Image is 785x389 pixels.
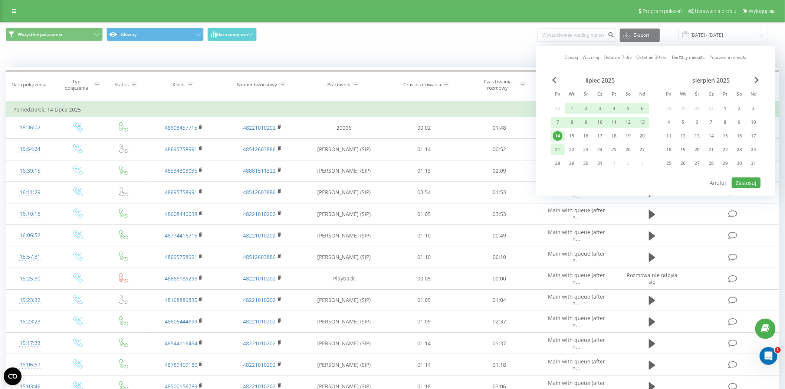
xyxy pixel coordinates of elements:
[553,145,563,154] div: 21
[735,117,745,127] div: 9
[579,144,593,155] div: śr 23 lip 2025
[386,139,462,160] td: 01:14
[621,144,635,155] div: sob 26 lip 2025
[548,358,605,372] span: Main with queue (after n...
[302,333,386,354] td: [PERSON_NAME] (SIP)
[462,354,538,376] td: 01:18
[165,361,197,368] a: 48789469180
[302,139,386,160] td: [PERSON_NAME] (SIP)
[664,131,674,141] div: 11
[565,130,579,142] div: wt 15 lip 2025
[638,131,647,141] div: 20
[551,117,565,128] div: pon 7 lip 2025
[243,340,276,347] a: 48221010202
[165,253,197,260] a: 48695758991
[635,117,650,128] div: ndz 13 lip 2025
[595,104,605,113] div: 3
[302,289,386,311] td: [PERSON_NAME] (SIP)
[581,104,591,113] div: 2
[690,144,704,155] div: śr 20 sie 2025
[707,117,716,127] div: 7
[676,117,690,128] div: wt 5 sie 2025
[552,89,564,100] abbr: poniedziałek
[243,253,276,260] a: 48512603886
[607,144,621,155] div: pt 25 lip 2025
[706,89,717,100] abbr: czwartek
[607,130,621,142] div: pt 18 lip 2025
[662,158,676,169] div: pon 25 sie 2025
[747,158,761,169] div: ndz 31 sie 2025
[610,104,619,113] div: 4
[551,158,565,169] div: pon 28 lip 2025
[621,130,635,142] div: sob 19 lip 2025
[610,145,619,154] div: 25
[165,318,197,325] a: 48605444899
[565,158,579,169] div: wt 29 lip 2025
[4,368,22,385] button: Open CMP widget
[165,232,197,239] a: 48774416715
[548,336,605,350] span: Main with queue (after n...
[566,89,578,100] abbr: wtorek
[462,246,538,268] td: 06:10
[693,145,702,154] div: 20
[462,333,538,354] td: 03:37
[165,124,197,131] a: 48608457715
[721,145,730,154] div: 22
[462,203,538,225] td: 03:53
[749,159,759,168] div: 31
[749,104,759,113] div: 3
[704,158,719,169] div: czw 28 sie 2025
[610,117,619,127] div: 11
[328,82,351,88] div: Pracownik
[13,120,47,135] div: 18:36:02
[733,130,747,142] div: sob 16 sie 2025
[115,82,129,88] div: Status
[676,158,690,169] div: wt 26 sie 2025
[627,272,677,285] span: Rozmowa nie odbyła się
[690,130,704,142] div: śr 13 sie 2025
[553,159,563,168] div: 28
[462,225,538,246] td: 00:49
[579,158,593,169] div: śr 30 lip 2025
[595,117,605,127] div: 10
[604,54,632,61] a: Ostatnie 7 dni
[567,131,577,141] div: 15
[548,293,605,307] span: Main with queue (after n...
[207,28,257,41] button: Harmonogram
[693,117,702,127] div: 6
[579,117,593,128] div: śr 9 lip 2025
[302,354,386,376] td: [PERSON_NAME] (SIP)
[760,347,778,365] iframe: Intercom live chat
[690,158,704,169] div: śr 27 sie 2025
[747,103,761,114] div: ndz 3 sie 2025
[386,225,462,246] td: 01:10
[676,130,690,142] div: wt 12 sie 2025
[243,296,276,303] a: 48221010202
[243,210,276,217] a: 48221010202
[593,103,607,114] div: czw 3 lip 2025
[12,82,46,88] div: Data połączenia
[6,28,103,41] button: Wszystkie połączenia
[582,54,599,61] a: Wczoraj
[243,124,276,131] a: 48221010202
[690,117,704,128] div: śr 6 sie 2025
[623,89,634,100] abbr: sobota
[607,117,621,128] div: pt 11 lip 2025
[302,182,386,203] td: [PERSON_NAME] (SIP)
[706,177,730,188] button: Anuluj
[707,159,716,168] div: 28
[693,131,702,141] div: 13
[13,207,47,221] div: 16:10:18
[462,117,538,139] td: 01:48
[624,117,633,127] div: 12
[551,144,565,155] div: pon 21 lip 2025
[693,159,702,168] div: 27
[565,117,579,128] div: wt 8 lip 2025
[719,117,733,128] div: pt 8 sie 2025
[61,79,92,91] div: Typ połączenia
[749,131,759,141] div: 17
[621,117,635,128] div: sob 12 lip 2025
[607,103,621,114] div: pt 4 lip 2025
[302,268,386,289] td: Playback
[567,159,577,168] div: 29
